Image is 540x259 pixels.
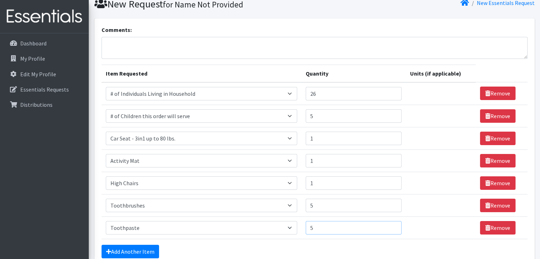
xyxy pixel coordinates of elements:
[20,40,47,47] p: Dashboard
[480,221,516,235] a: Remove
[301,65,406,82] th: Quantity
[3,82,86,97] a: Essentials Requests
[480,132,516,145] a: Remove
[3,36,86,50] a: Dashboard
[3,67,86,81] a: Edit My Profile
[480,199,516,212] a: Remove
[3,98,86,112] a: Distributions
[480,176,516,190] a: Remove
[406,65,476,82] th: Units (if applicable)
[20,55,45,62] p: My Profile
[20,71,56,78] p: Edit My Profile
[3,51,86,66] a: My Profile
[480,87,516,100] a: Remove
[20,86,69,93] p: Essentials Requests
[480,154,516,167] a: Remove
[102,26,132,34] label: Comments:
[102,245,159,258] a: Add Another Item
[3,5,86,28] img: HumanEssentials
[20,101,53,108] p: Distributions
[102,65,301,82] th: Item Requested
[480,109,516,123] a: Remove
